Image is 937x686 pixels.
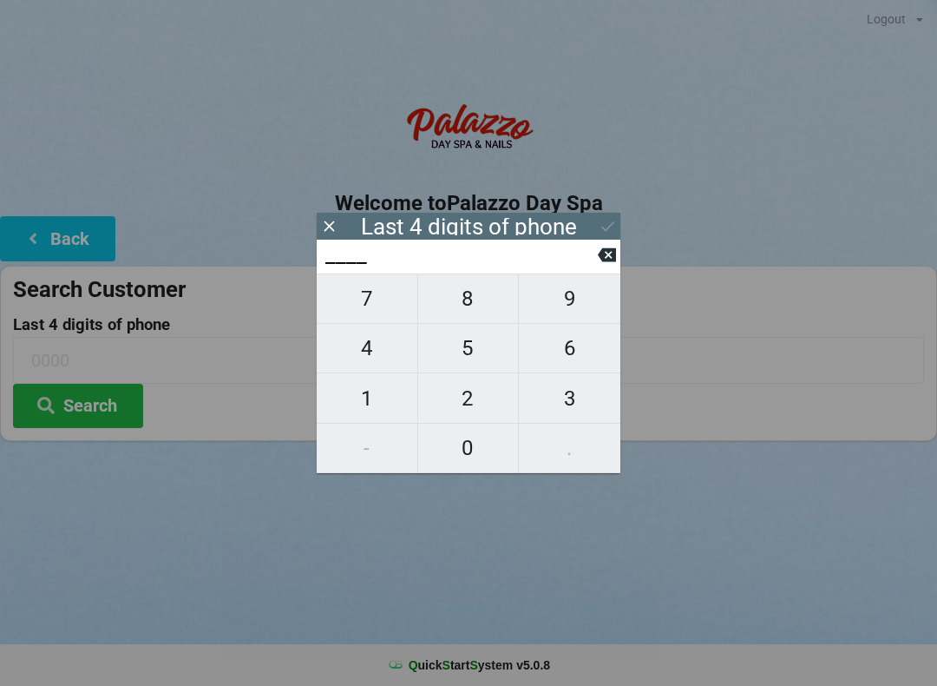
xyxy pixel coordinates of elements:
span: 3 [519,380,620,417]
button: 0 [418,424,520,473]
span: 8 [418,280,519,317]
button: 9 [519,274,620,324]
button: 5 [418,324,520,373]
span: 5 [418,330,519,366]
span: 7 [317,280,417,317]
button: 7 [317,274,418,324]
button: 1 [317,373,418,423]
button: 2 [418,373,520,423]
button: 8 [418,274,520,324]
span: 1 [317,380,417,417]
div: Last 4 digits of phone [361,218,577,235]
span: 0 [418,430,519,466]
span: 6 [519,330,620,366]
span: 9 [519,280,620,317]
span: 2 [418,380,519,417]
button: 4 [317,324,418,373]
button: 6 [519,324,620,373]
span: 4 [317,330,417,366]
button: 3 [519,373,620,423]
